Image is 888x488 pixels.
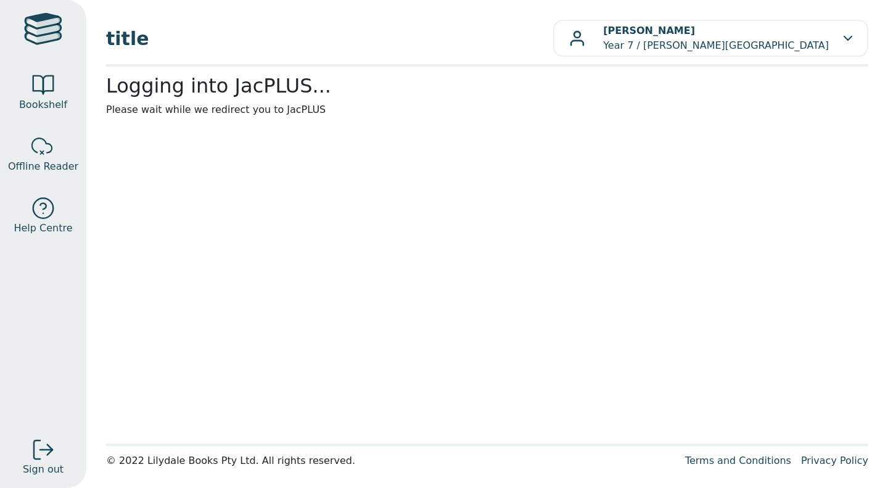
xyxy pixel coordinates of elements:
a: Terms and Conditions [685,455,791,466]
span: Bookshelf [19,97,67,112]
b: [PERSON_NAME] [603,25,695,36]
span: title [106,25,553,52]
span: Offline Reader [8,159,78,174]
p: Year 7 / [PERSON_NAME][GEOGRAPHIC_DATA] [603,23,829,53]
span: Help Centre [14,221,72,236]
p: Please wait while we redirect you to JacPLUS [106,102,868,117]
div: © 2022 Lilydale Books Pty Ltd. All rights reserved. [106,453,675,468]
a: Privacy Policy [801,455,868,466]
h2: Logging into JacPLUS... [106,74,868,97]
span: Sign out [23,462,64,477]
button: [PERSON_NAME]Year 7 / [PERSON_NAME][GEOGRAPHIC_DATA] [553,20,868,57]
